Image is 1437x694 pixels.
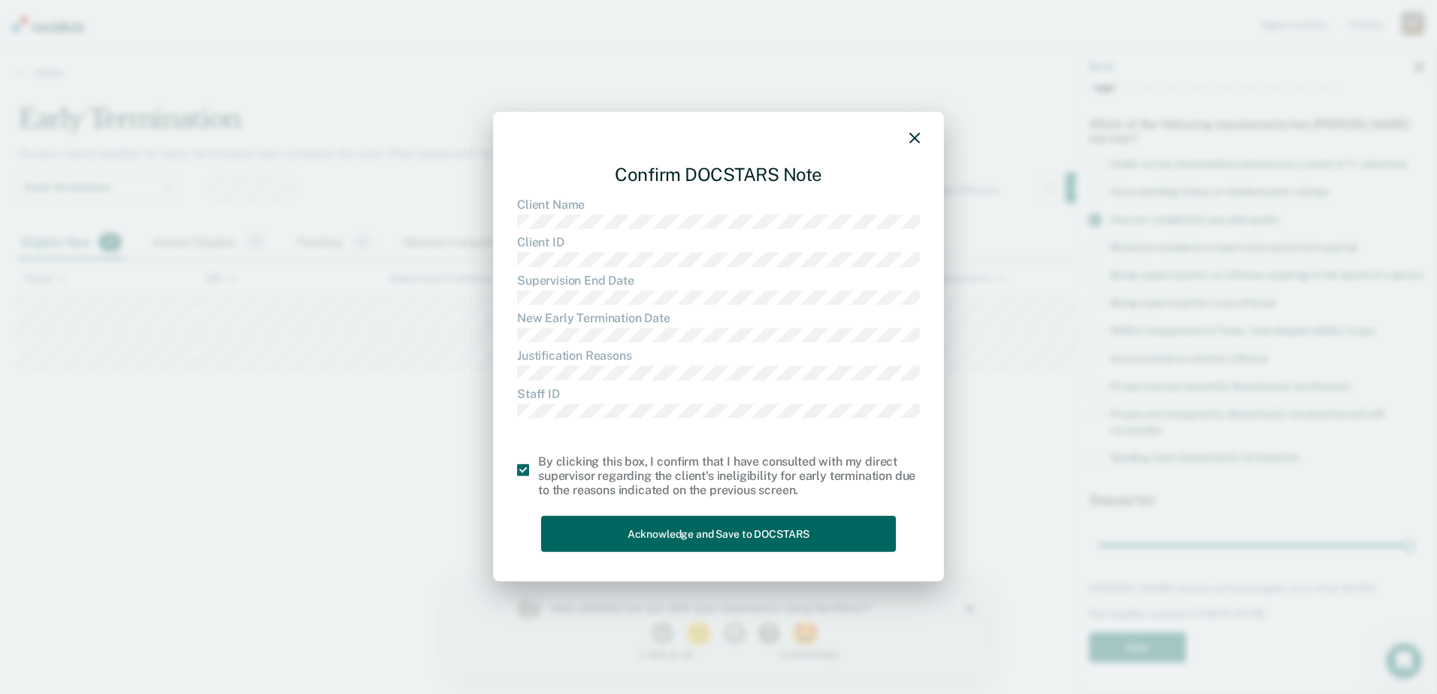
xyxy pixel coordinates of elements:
[517,235,920,249] dt: Client ID
[538,454,920,498] div: By clicking this box, I confirm that I have consulted with my direct supervisor regarding the cli...
[517,311,920,325] dt: New Early Termination Date
[308,41,334,63] button: 4
[517,152,920,198] div: Confirm DOCSTARS Note
[517,198,920,212] dt: Client Name
[517,273,920,287] dt: Supervision End Date
[517,349,920,363] dt: Justification Reasons
[102,20,449,33] div: How satisfied are you with your experience using Recidiviz?
[516,23,525,32] div: Close survey
[342,41,373,63] button: 5
[201,41,228,63] button: 1
[235,41,266,63] button: 2
[102,68,244,77] div: 1 - Not at all
[274,41,300,63] button: 3
[330,68,472,77] div: 5 - Extremely
[66,15,90,39] img: Profile image for Kim
[517,386,920,400] dt: Staff ID
[541,515,896,552] button: Acknowledge and Save to DOCSTARS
